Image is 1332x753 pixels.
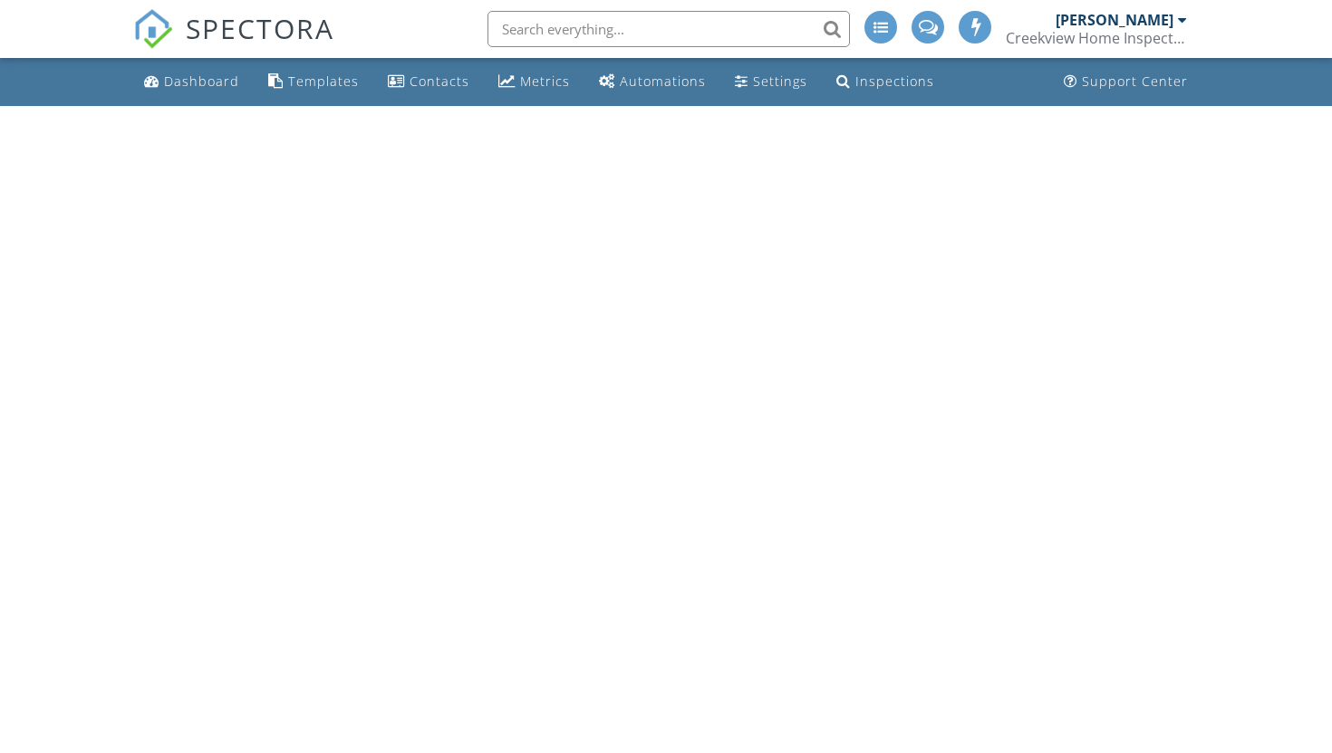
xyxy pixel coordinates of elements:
[829,65,941,99] a: Inspections
[592,65,713,99] a: Automations (Advanced)
[855,72,934,90] div: Inspections
[164,72,239,90] div: Dashboard
[1057,65,1195,99] a: Support Center
[133,9,173,49] img: The Best Home Inspection Software - Spectora
[620,72,706,90] div: Automations
[728,65,815,99] a: Settings
[520,72,570,90] div: Metrics
[1082,72,1188,90] div: Support Center
[261,65,366,99] a: Templates
[753,72,807,90] div: Settings
[288,72,359,90] div: Templates
[381,65,477,99] a: Contacts
[137,65,246,99] a: Dashboard
[491,65,577,99] a: Metrics
[487,11,850,47] input: Search everything...
[1006,29,1187,47] div: Creekview Home Inspections LLC
[186,9,334,47] span: SPECTORA
[133,24,334,63] a: SPECTORA
[410,72,469,90] div: Contacts
[1056,11,1173,29] div: [PERSON_NAME]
